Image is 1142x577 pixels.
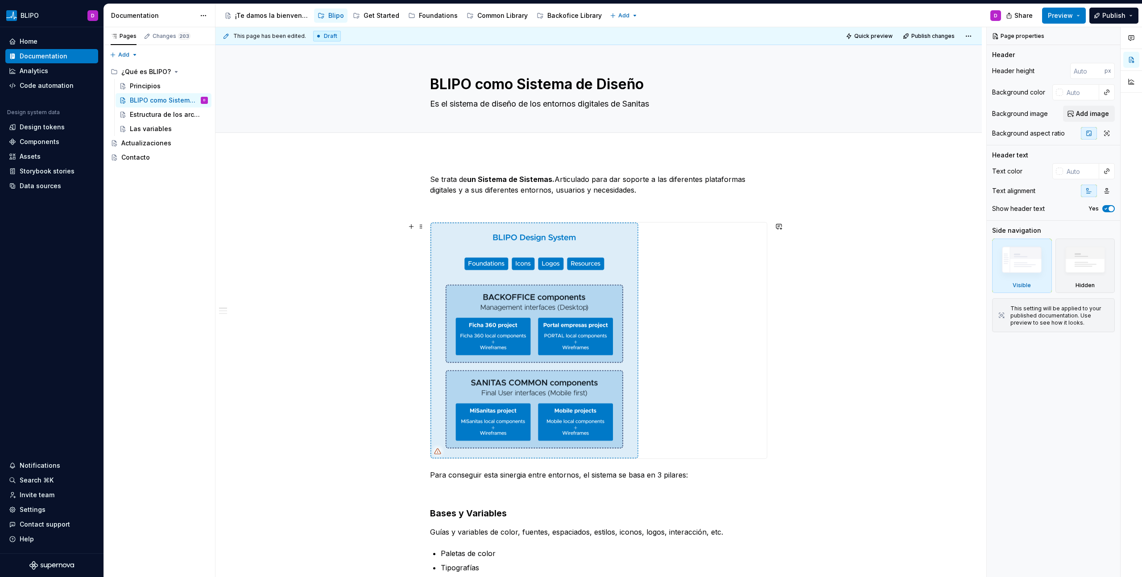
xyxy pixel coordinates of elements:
[992,186,1035,195] div: Text alignment
[111,33,137,40] div: Pages
[911,33,955,40] span: Publish changes
[430,470,767,480] p: Para conseguir esta sinergia entre entornos, el sistema se basa en 3 pilares:
[178,33,190,40] span: 203
[20,137,59,146] div: Components
[992,66,1034,75] div: Header height
[992,151,1028,160] div: Header text
[1076,282,1095,289] div: Hidden
[20,167,74,176] div: Storybook stories
[1076,109,1109,118] span: Add image
[1088,205,1099,212] label: Yes
[430,527,767,537] p: Guías y variables de color, fuentes, espaciados, estilos, iconos, logos, interacción, etc.
[5,120,98,134] a: Design tokens
[5,179,98,193] a: Data sources
[29,561,74,570] svg: Supernova Logo
[5,532,98,546] button: Help
[328,11,344,20] div: Blipo
[130,82,161,91] div: Principios
[994,12,997,19] div: D
[5,473,98,487] button: Search ⌘K
[118,51,129,58] span: Add
[1014,11,1033,20] span: Share
[20,461,60,470] div: Notifications
[121,153,150,162] div: Contacto
[20,152,41,161] div: Assets
[1063,106,1115,122] button: Add image
[116,107,211,122] a: Estructura de los archivos
[1070,63,1105,79] input: Auto
[1105,67,1111,74] p: px
[5,135,98,149] a: Components
[992,50,1015,59] div: Header
[221,7,605,25] div: Page tree
[121,139,171,148] div: Actualizaciones
[20,81,74,90] div: Code automation
[1063,163,1099,179] input: Auto
[91,12,95,19] div: D
[900,30,959,42] button: Publish changes
[5,78,98,93] a: Code automation
[20,123,65,132] div: Design tokens
[463,8,531,23] a: Common Library
[203,96,205,105] div: D
[5,64,98,78] a: Analytics
[992,226,1041,235] div: Side navigation
[430,174,767,195] p: Se trata de Articulado para dar soporte a las diferentes plataformas digitales y a sus diferentes...
[1001,8,1039,24] button: Share
[992,239,1052,293] div: Visible
[314,8,348,23] a: Blipo
[349,8,403,23] a: Get Started
[547,11,602,20] div: Backofice Library
[107,136,211,150] a: Actualizaciones
[20,37,37,46] div: Home
[428,74,765,95] textarea: BLIPO como Sistema de Diseño
[221,8,312,23] a: ¡Te damos la bienvenida a Blipo!
[1102,11,1125,20] span: Publish
[5,149,98,164] a: Assets
[235,11,309,20] div: ¡Te damos la bienvenida a Blipo!
[992,204,1045,213] div: Show header text
[7,109,60,116] div: Design system data
[20,181,61,190] div: Data sources
[5,34,98,49] a: Home
[111,11,195,20] div: Documentation
[430,508,507,519] strong: Bases y Variables
[324,33,337,40] span: Draft
[5,488,98,502] a: Invite team
[467,175,554,184] strong: un Sistema de Sistemas.
[854,33,893,40] span: Quick preview
[130,110,203,119] div: Estructura de los archivos
[992,129,1065,138] div: Background aspect ratio
[992,167,1022,176] div: Text color
[107,49,141,61] button: Add
[618,12,629,19] span: Add
[1063,84,1099,100] input: Auto
[843,30,897,42] button: Quick preview
[441,548,767,559] p: Paletas de color
[6,10,17,21] img: 45309493-d480-4fb3-9f86-8e3098b627c9.png
[121,67,171,76] div: ¿Qué es BLIPO?
[20,520,70,529] div: Contact support
[107,150,211,165] a: Contacto
[2,6,102,25] button: BLIPOD
[107,65,211,165] div: Page tree
[5,503,98,517] a: Settings
[20,52,67,61] div: Documentation
[441,562,767,573] p: Tipografías
[364,11,399,20] div: Get Started
[20,535,34,544] div: Help
[116,93,211,107] a: BLIPO como Sistema de DiseñoD
[20,66,48,75] div: Analytics
[130,124,172,133] div: Las variables
[1089,8,1138,24] button: Publish
[992,109,1048,118] div: Background image
[428,97,765,111] textarea: Es el sistema de diseño de los entornos digitales de Sanitas
[5,458,98,473] button: Notifications
[430,223,638,458] img: 2c8289c2-c89b-4584-b4fb-a1cc8c63460d.png
[533,8,605,23] a: Backofice Library
[607,9,641,22] button: Add
[1013,282,1031,289] div: Visible
[20,490,54,499] div: Invite team
[477,11,528,20] div: Common Library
